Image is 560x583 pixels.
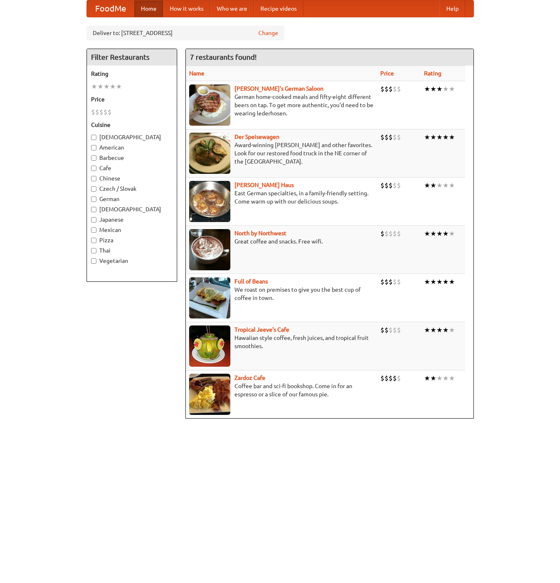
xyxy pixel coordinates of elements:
li: ★ [443,374,449,383]
label: Czech / Slovak [91,185,173,193]
a: Who we are [210,0,254,17]
img: esthers.jpg [189,84,230,126]
li: ★ [424,277,430,286]
input: Pizza [91,238,96,243]
li: ★ [424,84,430,94]
li: ★ [430,374,436,383]
label: German [91,195,173,203]
li: $ [393,325,397,335]
li: $ [389,133,393,142]
label: American [91,143,173,152]
a: Change [258,29,278,37]
li: $ [108,108,112,117]
li: $ [397,133,401,142]
li: $ [91,108,95,117]
li: $ [384,84,389,94]
li: $ [389,229,393,238]
a: Full of Beans [234,278,268,285]
h5: Price [91,95,173,103]
li: ★ [430,133,436,142]
li: ★ [430,277,436,286]
input: Vegetarian [91,258,96,264]
a: Rating [424,70,441,77]
li: ★ [443,133,449,142]
p: Coffee bar and sci-fi bookshop. Come in for an espresso or a slice of our famous pie. [189,382,374,398]
li: ★ [443,84,449,94]
a: North by Northwest [234,230,286,236]
li: $ [384,229,389,238]
li: $ [393,374,397,383]
label: Vegetarian [91,257,173,265]
img: north.jpg [189,229,230,270]
h4: Filter Restaurants [87,49,177,66]
li: ★ [443,181,449,190]
li: $ [397,84,401,94]
li: $ [393,133,397,142]
li: $ [95,108,99,117]
input: American [91,145,96,150]
input: Barbecue [91,155,96,161]
h5: Rating [91,70,173,78]
li: ★ [436,229,443,238]
li: $ [393,277,397,286]
input: Japanese [91,217,96,222]
input: Mexican [91,227,96,233]
li: $ [380,84,384,94]
li: ★ [116,82,122,91]
li: $ [384,374,389,383]
li: $ [380,229,384,238]
li: $ [380,133,384,142]
li: ★ [449,229,455,238]
li: $ [380,374,384,383]
p: Great coffee and snacks. Free wifi. [189,237,374,246]
li: ★ [436,181,443,190]
p: Award-winning [PERSON_NAME] and other favorites. Look for our restored food truck in the NE corne... [189,141,374,166]
li: ★ [449,84,455,94]
li: ★ [443,229,449,238]
img: jeeves.jpg [189,325,230,367]
li: ★ [436,277,443,286]
label: Mexican [91,226,173,234]
input: [DEMOGRAPHIC_DATA] [91,135,96,140]
a: Home [134,0,163,17]
li: ★ [424,133,430,142]
a: Tropical Jeeve's Cafe [234,326,289,333]
img: speisewagen.jpg [189,133,230,174]
li: $ [384,181,389,190]
label: Cafe [91,164,173,172]
a: FoodMe [87,0,134,17]
img: beans.jpg [189,277,230,318]
input: Cafe [91,166,96,171]
input: [DEMOGRAPHIC_DATA] [91,207,96,212]
ng-pluralize: 7 restaurants found! [190,53,257,61]
a: Der Speisewagen [234,133,279,140]
p: East German specialties, in a family-friendly setting. Come warm up with our delicious soups. [189,189,374,206]
input: Thai [91,248,96,253]
input: German [91,197,96,202]
li: ★ [449,181,455,190]
p: Hawaiian style coffee, fresh juices, and tropical fruit smoothies. [189,334,374,350]
input: Chinese [91,176,96,181]
a: Help [440,0,465,17]
li: ★ [436,84,443,94]
a: Price [380,70,394,77]
li: $ [103,108,108,117]
li: ★ [443,325,449,335]
label: [DEMOGRAPHIC_DATA] [91,205,173,213]
a: Zardoz Cafe [234,375,265,381]
li: ★ [424,181,430,190]
li: ★ [430,84,436,94]
li: $ [397,181,401,190]
li: ★ [436,133,443,142]
li: $ [389,374,393,383]
li: ★ [103,82,110,91]
li: ★ [436,325,443,335]
li: ★ [430,325,436,335]
li: $ [397,325,401,335]
li: $ [389,277,393,286]
a: [PERSON_NAME] Haus [234,182,294,188]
